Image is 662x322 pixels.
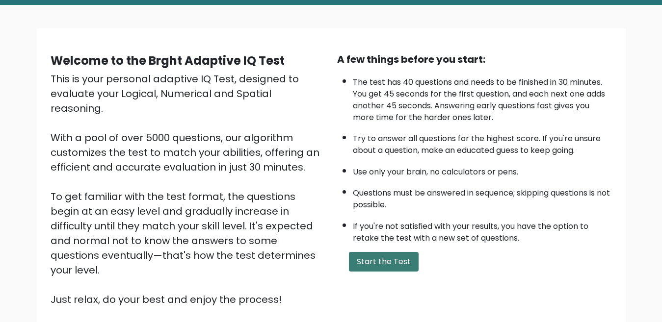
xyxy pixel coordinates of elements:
[51,72,325,307] div: This is your personal adaptive IQ Test, designed to evaluate your Logical, Numerical and Spatial ...
[51,52,285,69] b: Welcome to the Brght Adaptive IQ Test
[353,161,612,178] li: Use only your brain, no calculators or pens.
[353,72,612,124] li: The test has 40 questions and needs to be finished in 30 minutes. You get 45 seconds for the firs...
[353,216,612,244] li: If you're not satisfied with your results, you have the option to retake the test with a new set ...
[353,128,612,156] li: Try to answer all questions for the highest score. If you're unsure about a question, make an edu...
[353,182,612,211] li: Questions must be answered in sequence; skipping questions is not possible.
[337,52,612,67] div: A few things before you start:
[349,252,419,272] button: Start the Test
